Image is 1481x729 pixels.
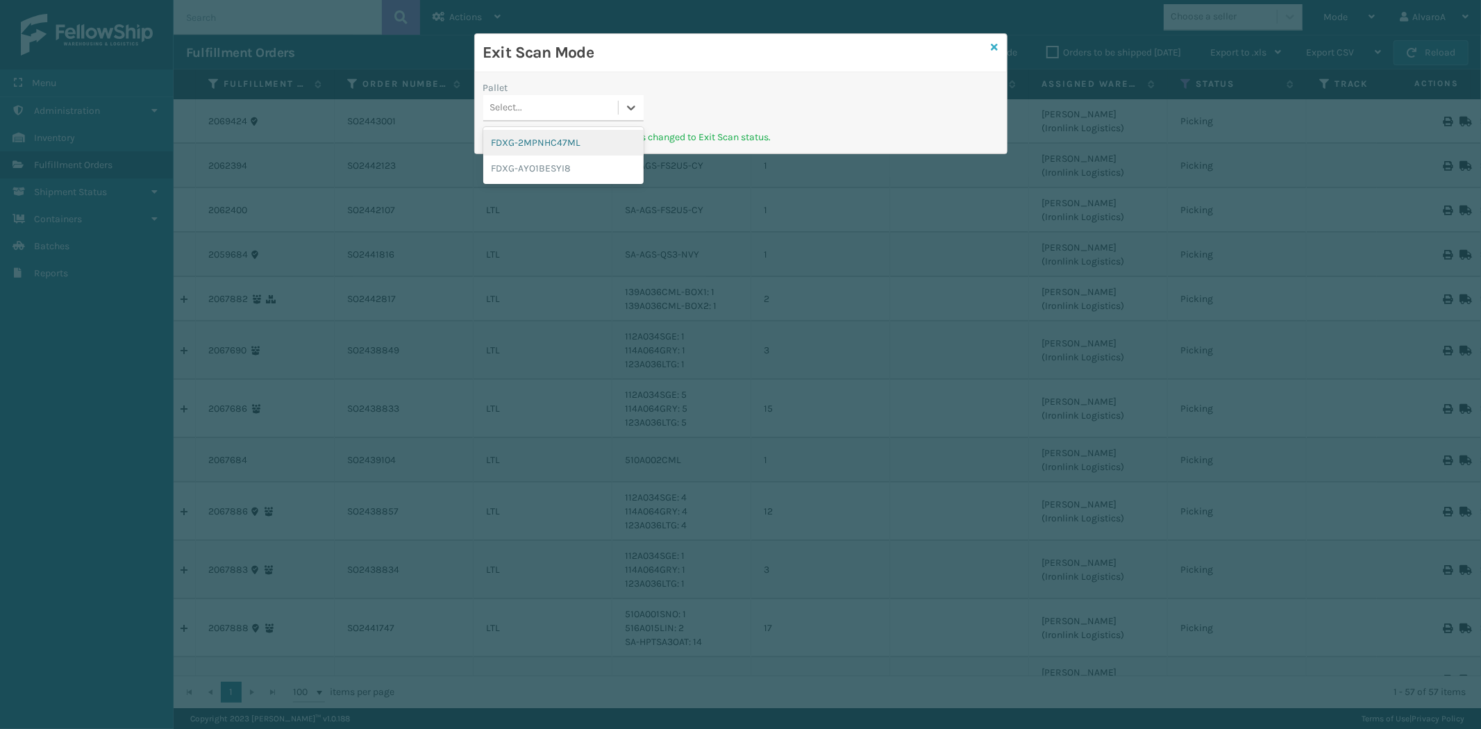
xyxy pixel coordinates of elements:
div: Select... [490,101,523,115]
div: FDXG-AYO1BESYI8 [483,156,644,181]
p: Pallet scanned and Fulfillment Orders changed to Exit Scan status. [483,130,998,144]
label: Pallet [483,81,508,95]
h3: Exit Scan Mode [483,42,986,63]
div: FDXG-2MPNHC47ML [483,130,644,156]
